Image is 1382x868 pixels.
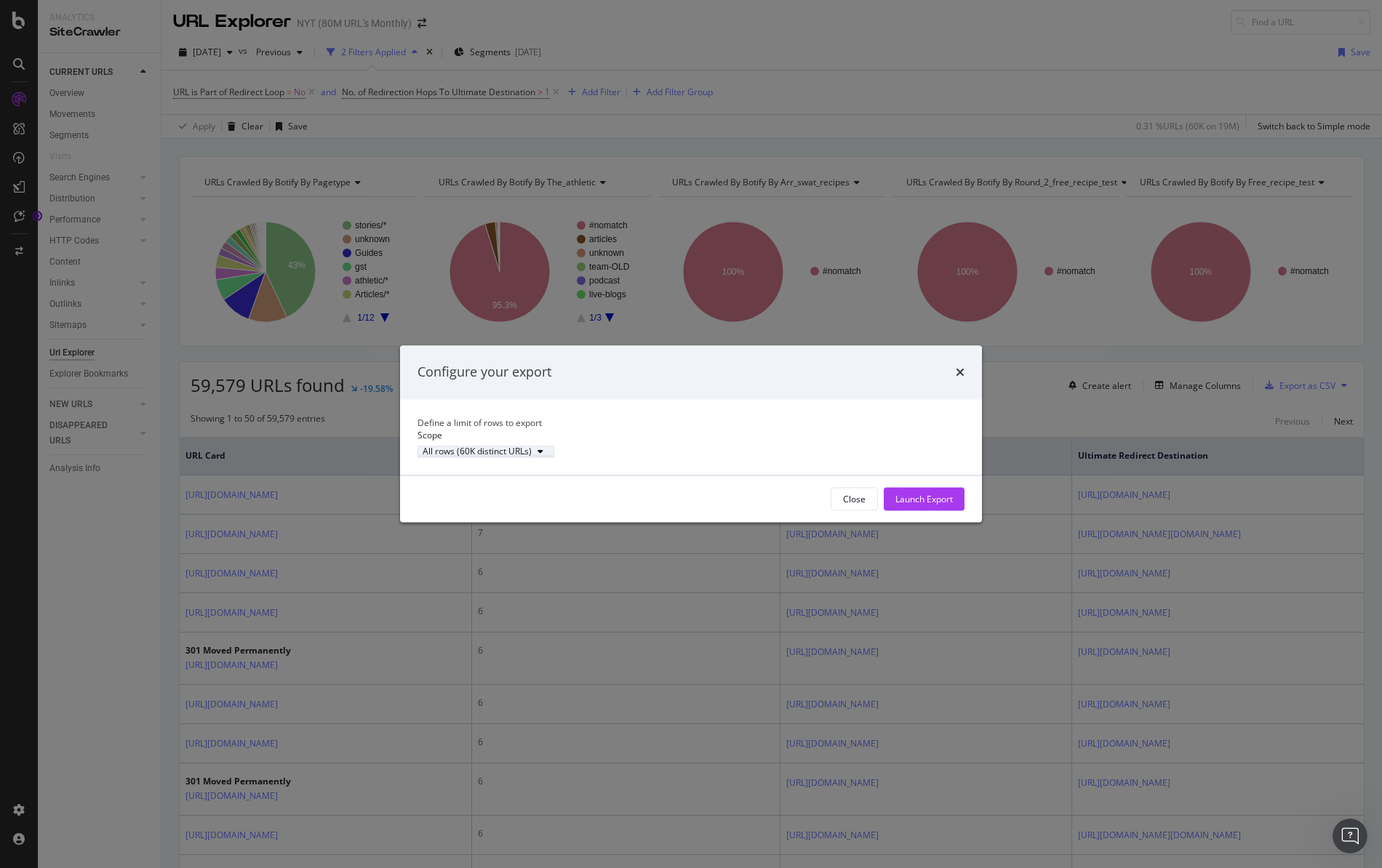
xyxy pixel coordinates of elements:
[418,446,554,457] button: All rows (60K distinct URLs)
[418,417,964,429] div: Define a limit of rows to export
[1333,819,1367,853] iframe: Intercom live chat
[418,363,551,382] div: Configure your export
[843,493,866,505] div: Close
[423,447,532,456] div: All rows (60K distinct URLs)
[418,429,442,441] label: Scope
[400,345,982,522] div: modal
[956,363,964,382] div: times
[884,488,964,511] button: Launch Export
[895,493,953,505] div: Launch Export
[831,488,878,511] button: Close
